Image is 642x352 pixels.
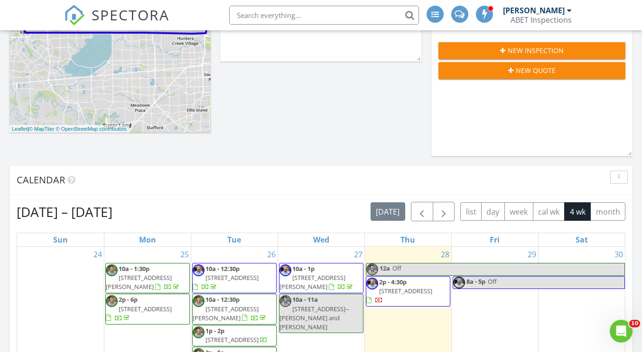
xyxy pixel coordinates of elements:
[64,5,85,26] img: The Best Home Inspection Software - Spectora
[279,295,291,307] img: austin_hs.png
[193,264,205,276] img: eric_hs.png
[460,202,482,221] button: list
[106,264,181,291] a: 10a - 1:30p [STREET_ADDRESS][PERSON_NAME]
[379,278,407,286] span: 2p - 4:30p
[12,126,28,132] a: Leaflet
[119,305,172,313] span: [STREET_ADDRESS]
[590,202,625,221] button: month
[92,247,104,262] a: Go to August 24, 2025
[516,65,556,75] span: New Quote
[399,233,417,246] a: Thursday
[366,276,450,307] a: 2p - 4:30p [STREET_ADDRESS]
[64,13,169,33] a: SPECTORA
[51,233,70,246] a: Sunday
[92,5,169,25] span: SPECTORA
[105,263,190,294] a: 10a - 1:30p [STREET_ADDRESS][PERSON_NAME]
[265,247,278,262] a: Go to August 26, 2025
[205,335,259,344] span: [STREET_ADDRESS]
[205,295,240,304] span: 10a - 12:30p
[629,320,640,327] span: 10
[106,295,172,322] a: 2p - 6p [STREET_ADDRESS]
[106,295,118,307] img: austin_hs.png
[292,295,318,304] span: 10a - 11a
[279,264,354,291] a: 10a - 1p [STREET_ADDRESS][PERSON_NAME]
[105,294,190,325] a: 2p - 6p [STREET_ADDRESS]
[574,233,590,246] a: Saturday
[508,45,564,55] span: New Inspection
[17,173,65,186] span: Calendar
[311,233,331,246] a: Wednesday
[379,263,391,275] span: 12a
[192,263,277,294] a: 10a - 12:30p [STREET_ADDRESS]
[453,277,465,289] img: eric_hs.png
[392,264,401,272] span: Off
[371,202,405,221] button: [DATE]
[193,305,259,322] span: [STREET_ADDRESS][PERSON_NAME]
[610,320,633,343] iframe: Intercom live chat
[279,263,363,294] a: 10a - 1p [STREET_ADDRESS][PERSON_NAME]
[379,287,432,295] span: [STREET_ADDRESS]
[511,15,572,25] div: ABET Inspections
[366,278,432,304] a: 2p - 4:30p [STREET_ADDRESS]
[488,277,497,286] span: Off
[438,42,625,59] button: New Inspection
[279,273,345,291] span: [STREET_ADDRESS][PERSON_NAME]
[193,264,259,291] a: 10a - 12:30p [STREET_ADDRESS]
[564,202,591,221] button: 4 wk
[178,247,191,262] a: Go to August 25, 2025
[229,6,419,25] input: Search everything...
[466,277,486,289] span: 8a - 5p
[205,273,259,282] span: [STREET_ADDRESS]
[225,233,243,246] a: Tuesday
[193,326,205,338] img: austin_hs.png
[17,202,112,221] h2: [DATE] – [DATE]
[119,264,149,273] span: 10a - 1:30p
[352,247,364,262] a: Go to August 27, 2025
[192,325,277,346] a: 1p - 2p [STREET_ADDRESS]
[119,295,138,304] span: 2p - 6p
[438,62,625,79] button: New Quote
[193,295,205,307] img: austin_hs.png
[29,126,55,132] a: © MapTiler
[411,202,433,221] button: Previous
[533,202,565,221] button: cal wk
[193,295,268,322] a: 10a - 12:30p [STREET_ADDRESS][PERSON_NAME]
[279,305,349,331] span: [STREET_ADDRESS]-- [PERSON_NAME] and [PERSON_NAME]
[503,6,565,15] div: [PERSON_NAME]
[205,326,224,335] span: 1p - 2p
[292,264,315,273] span: 10a - 1p
[56,126,127,132] a: © OpenStreetMap contributors
[366,278,378,289] img: eric_hs.png
[613,247,625,262] a: Go to August 30, 2025
[366,263,378,275] img: austin_hs.png
[205,264,240,273] span: 10a - 12:30p
[481,202,505,221] button: day
[106,273,172,291] span: [STREET_ADDRESS][PERSON_NAME]
[526,247,538,262] a: Go to August 29, 2025
[488,233,502,246] a: Friday
[205,326,268,344] a: 1p - 2p [STREET_ADDRESS]
[192,294,277,325] a: 10a - 12:30p [STREET_ADDRESS][PERSON_NAME]
[439,247,451,262] a: Go to August 28, 2025
[279,264,291,276] img: eric_hs.png
[137,233,158,246] a: Monday
[504,202,533,221] button: week
[9,125,129,133] div: |
[106,264,118,276] img: austin_hs.png
[433,202,455,221] button: Next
